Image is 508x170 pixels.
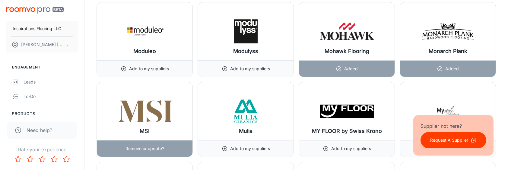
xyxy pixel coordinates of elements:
h6: MY FLOOR by Swiss Krono [312,127,382,135]
p: Added [445,65,459,72]
button: Rate 2 star [24,153,36,165]
button: Rate 3 star [36,153,48,165]
button: Request A Supplier [421,132,486,148]
p: Add to my suppliers [230,145,270,152]
p: [PERSON_NAME] [PERSON_NAME] [21,41,64,48]
p: Inspirations Flooring LLC [13,25,61,32]
img: Modulyss [219,19,273,43]
p: Add to my suppliers [331,145,371,152]
h6: Mulia [239,127,252,135]
h6: Moduleo [133,47,156,55]
p: Add to my suppliers [129,65,169,72]
button: [PERSON_NAME] [PERSON_NAME] [6,37,78,52]
h6: Modulyss [233,47,258,55]
button: Rate 5 star [60,153,72,165]
button: Rate 4 star [48,153,60,165]
img: Mohawk Flooring [320,19,374,43]
h6: MSI [140,127,150,135]
button: Inspirations Flooring LLC [6,21,78,36]
img: MyStyle [421,99,475,123]
img: MY FLOOR by Swiss Krono [320,99,374,123]
span: Need help? [27,127,52,134]
h6: Monarch Plank [429,47,467,55]
img: Roomvo PRO Beta [6,7,64,14]
img: Mulia [219,99,273,123]
p: Request A Supplier [430,137,468,143]
p: Remove or update? [125,145,164,152]
p: Added [344,65,358,72]
p: Rate your experience [5,146,79,153]
img: Moduleo [118,19,172,43]
button: Rate 1 star [12,153,24,165]
div: Leads [24,79,78,85]
h6: Mohawk Flooring [325,47,369,55]
div: To-do [24,93,78,100]
p: Supplier not here? [421,122,486,130]
p: Add to my suppliers [230,65,270,72]
img: MSI [118,99,172,123]
img: Monarch Plank [421,19,475,43]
